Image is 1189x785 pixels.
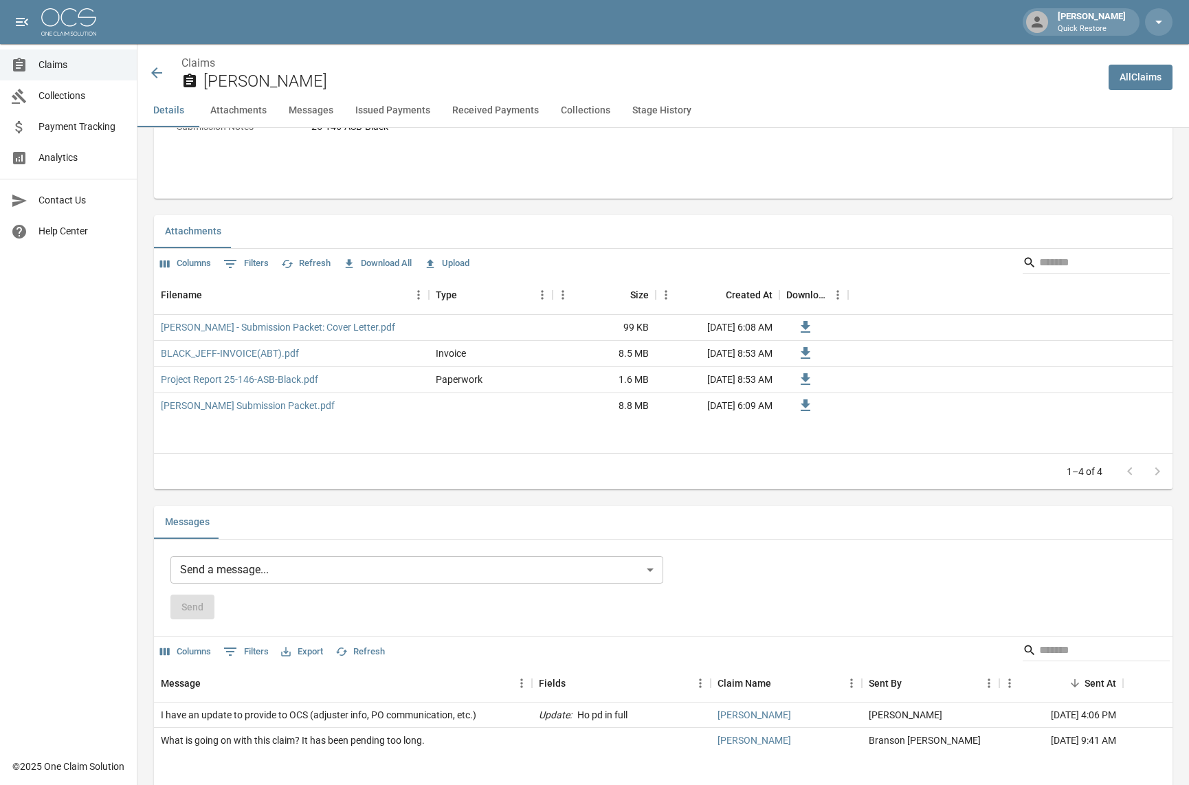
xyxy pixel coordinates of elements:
[553,315,656,341] div: 99 KB
[656,393,779,419] div: [DATE] 6:09 AM
[137,94,199,127] button: Details
[779,276,848,314] div: Download
[869,733,981,747] div: Branson Gammon
[979,673,999,694] button: Menu
[862,664,999,703] div: Sent By
[999,703,1123,728] div: [DATE] 4:06 PM
[656,367,779,393] div: [DATE] 8:53 AM
[999,673,1020,694] button: Menu
[532,285,553,305] button: Menu
[12,760,124,773] div: © 2025 One Claim Solution
[553,341,656,367] div: 8.5 MB
[1058,23,1126,35] p: Quick Restore
[771,674,790,693] button: Sort
[161,708,476,722] div: I have an update to provide to OCS (adjuster info, PO communication, etc.)
[181,55,1098,71] nav: breadcrumb
[577,708,627,722] p: Ho pd in full
[344,94,441,127] button: Issued Payments
[161,399,335,412] a: [PERSON_NAME] Submission Packet.pdf
[38,151,126,165] span: Analytics
[154,276,429,314] div: Filename
[718,664,771,703] div: Claim Name
[718,708,791,722] a: [PERSON_NAME]
[718,733,791,747] a: [PERSON_NAME]
[786,276,827,314] div: Download
[550,94,621,127] button: Collections
[161,276,202,314] div: Filename
[220,641,272,663] button: Show filters
[154,215,1173,248] div: related-list tabs
[1109,65,1173,90] a: AllClaims
[38,58,126,72] span: Claims
[429,276,553,314] div: Type
[656,341,779,367] div: [DATE] 8:53 AM
[532,664,711,703] div: Fields
[436,276,457,314] div: Type
[278,94,344,127] button: Messages
[1065,674,1085,693] button: Sort
[553,276,656,314] div: Size
[137,94,1189,127] div: anchor tabs
[38,193,126,208] span: Contact Us
[656,285,676,305] button: Menu
[1067,465,1102,478] p: 1–4 of 4
[711,664,862,703] div: Claim Name
[1023,252,1170,276] div: Search
[278,253,334,274] button: Refresh
[154,506,221,539] button: Messages
[436,346,466,360] div: Invoice
[161,346,299,360] a: BLACK_JEFF-INVOICE(ABT).pdf
[511,673,532,694] button: Menu
[869,664,902,703] div: Sent By
[199,94,278,127] button: Attachments
[154,664,532,703] div: Message
[553,367,656,393] div: 1.6 MB
[161,733,425,747] div: What is going on with this claim? It has been pending too long.
[421,253,473,274] button: Upload
[999,728,1123,753] div: [DATE] 9:41 AM
[154,215,232,248] button: Attachments
[8,8,36,36] button: open drawer
[539,664,566,703] div: Fields
[332,641,388,663] button: Refresh
[553,285,573,305] button: Menu
[157,253,214,274] button: Select columns
[656,315,779,341] div: [DATE] 6:08 AM
[1085,664,1116,703] div: Sent At
[161,373,318,386] a: Project Report 25-146-ASB-Black.pdf
[38,89,126,103] span: Collections
[690,673,711,694] button: Menu
[566,674,585,693] button: Sort
[902,674,921,693] button: Sort
[154,506,1173,539] div: related-list tabs
[1052,10,1131,34] div: [PERSON_NAME]
[1023,639,1170,664] div: Search
[38,224,126,239] span: Help Center
[656,276,779,314] div: Created At
[408,285,429,305] button: Menu
[157,641,214,663] button: Select columns
[999,664,1123,703] div: Sent At
[827,285,848,305] button: Menu
[726,276,773,314] div: Created At
[436,373,482,386] div: Paperwork
[553,393,656,419] div: 8.8 MB
[621,94,702,127] button: Stage History
[170,556,663,584] div: Send a message...
[201,674,220,693] button: Sort
[278,641,326,663] button: Export
[841,673,862,694] button: Menu
[38,120,126,134] span: Payment Tracking
[161,664,201,703] div: Message
[161,320,395,334] a: [PERSON_NAME] - Submission Packet: Cover Letter.pdf
[220,253,272,275] button: Show filters
[340,253,415,274] button: Download All
[203,71,1098,91] h2: [PERSON_NAME]
[869,708,942,722] div: Hope Webber
[441,94,550,127] button: Received Payments
[181,56,215,69] a: Claims
[41,8,96,36] img: ocs-logo-white-transparent.png
[539,708,572,722] p: Update :
[630,276,649,314] div: Size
